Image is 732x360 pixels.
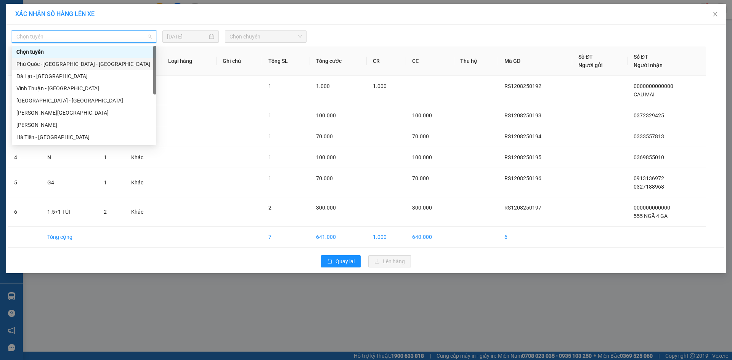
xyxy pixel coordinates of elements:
div: Chọn tuyến [12,46,156,58]
td: 5 [8,168,41,197]
span: 555 NGÃ 4 GA [634,213,668,219]
span: 300.000 [412,205,432,211]
div: Hà Tiên - Đà Nẵng [12,131,156,143]
span: Số ĐT [634,54,648,60]
button: Close [705,4,726,25]
span: 100.000 [316,112,336,118]
th: Tổng SL [262,46,310,76]
span: RS1208250195 [504,154,541,160]
div: Vĩnh Thuận - [GEOGRAPHIC_DATA] [16,84,152,93]
span: close [712,11,718,17]
th: STT [8,46,41,76]
td: Khác [125,197,162,227]
span: 70.000 [316,133,333,139]
div: Vĩnh Thuận - Đà Lạt [12,82,156,94]
span: 100.000 [412,154,432,160]
div: Đà Lạt - [GEOGRAPHIC_DATA] [16,72,152,80]
span: RS1208250192 [504,83,541,89]
span: Quay lại [335,257,355,266]
td: Tổng cộng [41,227,98,248]
span: 0000000000000 [634,83,673,89]
td: 640.000 [406,227,454,248]
td: 3 [8,126,41,147]
td: G4 [41,168,98,197]
span: RS1208250193 [504,112,541,118]
td: 1.000 [367,227,406,248]
td: Khác [125,147,162,168]
span: 100.000 [412,112,432,118]
span: RS1208250196 [504,175,541,181]
span: Người nhận [634,62,663,68]
td: 2 [8,105,41,126]
td: 4 [8,147,41,168]
td: 6 [498,227,572,248]
th: CR [367,46,406,76]
span: 1 [268,154,271,160]
span: 2 [268,205,271,211]
span: 0327188968 [634,184,664,190]
div: [GEOGRAPHIC_DATA] - [GEOGRAPHIC_DATA] [16,96,152,105]
th: Tổng cước [310,46,367,76]
span: 1.000 [316,83,330,89]
th: Thu hộ [454,46,498,76]
span: XÁC NHẬN SỐ HÀNG LÊN XE [15,10,95,18]
span: 1 [268,112,271,118]
span: 100.000 [316,154,336,160]
span: RS1208250197 [504,205,541,211]
span: Người gửi [578,62,603,68]
td: 7 [262,227,310,248]
th: Ghi chú [217,46,262,76]
div: Gia Lai - Hà Tiên [12,107,156,119]
span: rollback [327,259,332,265]
button: uploadLên hàng [368,255,411,267]
span: 1 [104,179,107,186]
span: 0369855010 [634,154,664,160]
span: 70.000 [412,133,429,139]
div: Chọn tuyến [16,48,152,56]
th: CC [406,46,454,76]
span: 70.000 [412,175,429,181]
span: Số ĐT [578,54,593,60]
span: 1.000 [373,83,387,89]
span: 70.000 [316,175,333,181]
span: 000000000000 [634,205,670,211]
td: N [41,147,98,168]
div: [PERSON_NAME][GEOGRAPHIC_DATA] [16,109,152,117]
th: Loại hàng [162,46,217,76]
span: 0372329425 [634,112,664,118]
span: Chọn chuyến [230,31,302,42]
div: Phú Quốc - [GEOGRAPHIC_DATA] - [GEOGRAPHIC_DATA] [16,60,152,68]
th: Mã GD [498,46,572,76]
div: Hà Tiên - [GEOGRAPHIC_DATA] [16,133,152,141]
div: Hà Tiên - Gia Lai [12,119,156,131]
td: 6 [8,197,41,227]
div: Đà Nẵng - Hà Tiên [12,94,156,107]
td: 1 [8,76,41,105]
span: 2 [104,209,107,215]
span: 1 [104,154,107,160]
div: Đà Lạt - Vĩnh Thuận [12,70,156,82]
input: 12/08/2025 [167,32,207,41]
span: 1 [268,175,271,181]
span: 0913136972 [634,175,664,181]
span: 1 [268,83,271,89]
td: 641.000 [310,227,367,248]
span: 0333557813 [634,133,664,139]
span: Chọn tuyến [16,31,152,42]
td: Khác [125,168,162,197]
span: CAU MAI [634,91,655,98]
td: 1.5+1 TÚI [41,197,98,227]
button: rollbackQuay lại [321,255,361,267]
div: [PERSON_NAME] [16,121,152,129]
span: 1 [268,133,271,139]
span: 300.000 [316,205,336,211]
div: Phú Quốc - Sài Gòn - Bình Phước [12,58,156,70]
span: RS1208250194 [504,133,541,139]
